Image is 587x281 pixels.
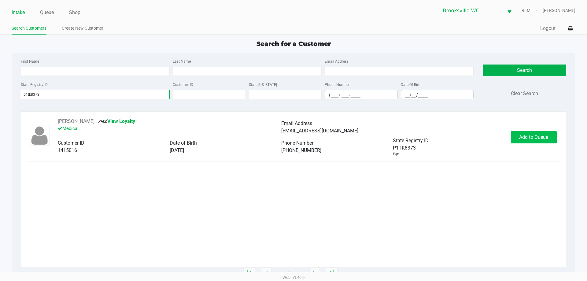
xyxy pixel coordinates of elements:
[401,82,422,87] label: Date Of Birth
[40,8,54,17] a: Queue
[12,24,46,32] a: Search Customers
[401,90,474,99] kendo-maskedtextbox: Format: MM/DD/YYYY
[325,59,349,64] label: Email Address
[282,275,305,280] span: Web: v1.40.0
[511,131,557,143] button: Add to Queue
[325,82,350,87] label: Phone Number
[12,8,25,17] a: Intake
[540,25,556,32] button: Logout
[173,82,193,87] label: Customer ID
[281,128,358,134] span: [EMAIL_ADDRESS][DOMAIN_NAME]
[325,90,398,99] kendo-maskedtextbox: Format: (999) 999-9999
[483,65,566,76] button: Search
[325,90,397,100] input: Format: (999) 999-9999
[393,152,402,157] div: Exp: --
[21,59,39,64] label: First Name
[170,140,197,146] span: Date of Birth
[393,138,429,143] span: State Registry ID
[58,118,94,125] button: See customer info
[173,59,191,64] label: Last Name
[519,134,548,140] span: Add to Queue
[522,7,543,14] span: REM
[243,267,255,279] app-submit-button: Move to first page
[281,120,312,126] span: Email Address
[326,267,338,279] app-submit-button: Move to last page
[281,140,313,146] span: Phone Number
[98,118,135,124] a: View Loyalty
[58,147,77,153] span: 1415016
[393,144,416,152] span: P1TK8373
[278,270,303,276] span: 1 - 1 of 1 items
[62,24,103,32] a: Create New Customer
[511,90,538,97] button: Clear Search
[309,267,320,279] app-submit-button: Next
[58,125,281,132] p: Medical
[261,267,271,279] app-submit-button: Previous
[249,82,277,87] label: State [US_STATE]
[170,147,184,153] span: [DATE]
[401,90,474,100] input: Format: MM/DD/YYYY
[257,40,331,47] span: Search for a Customer
[58,140,84,146] span: Customer ID
[281,147,321,153] span: [PHONE_NUMBER]
[543,7,575,14] span: [PERSON_NAME]
[21,82,48,87] label: State Registry ID
[443,7,500,14] span: Brooksville WC
[504,3,515,18] button: Select
[69,8,80,17] a: Shop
